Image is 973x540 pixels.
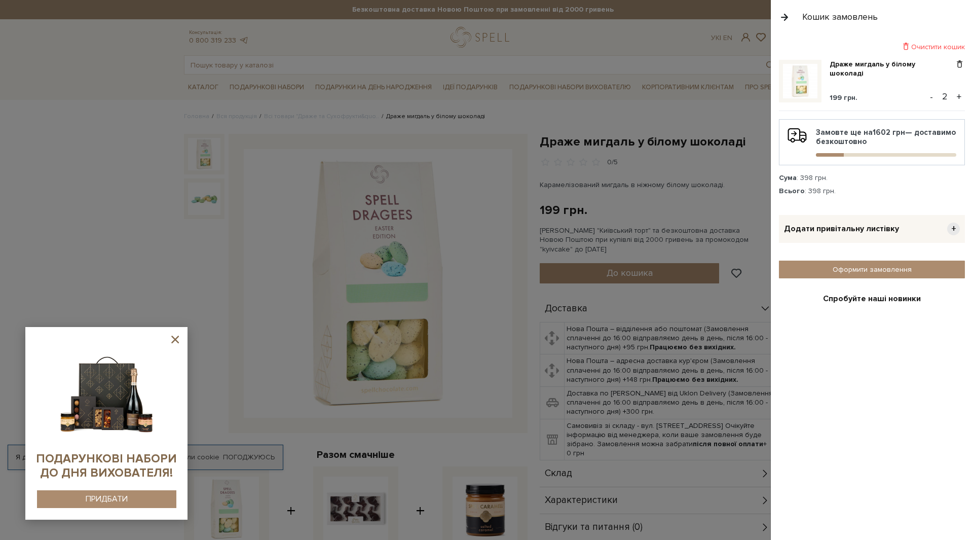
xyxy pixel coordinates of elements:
div: : 398 грн. [779,173,965,183]
a: Драже мигдаль у білому шоколаді [830,60,954,78]
a: Оформити замовлення [779,261,965,278]
strong: Сума [779,173,797,182]
img: Драже мигдаль у білому шоколаді [783,64,817,98]
strong: Всього [779,187,805,195]
span: + [947,223,960,235]
div: : 398 грн. [779,187,965,196]
div: Кошик замовлень [802,11,878,23]
div: Очистити кошик [779,42,965,52]
button: + [953,89,965,104]
button: - [926,89,937,104]
b: 1602 грн [873,128,905,137]
div: Спробуйте наші новинки [785,294,959,304]
div: Замовте ще на — доставимо безкоштовно [788,128,956,157]
span: 199 грн. [830,93,857,102]
span: Додати привітальну листівку [784,224,899,234]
